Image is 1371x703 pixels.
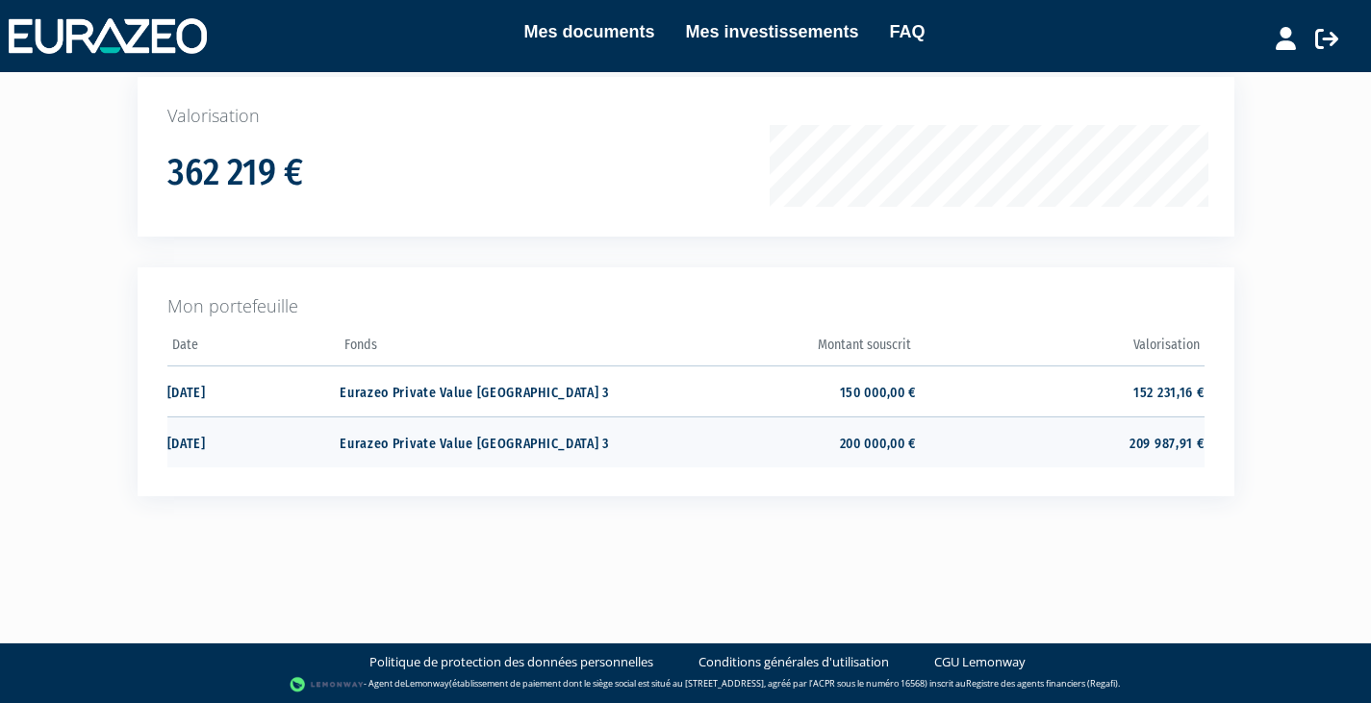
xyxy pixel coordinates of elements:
div: - Agent de (établissement de paiement dont le siège social est situé au [STREET_ADDRESS], agréé p... [19,675,1352,694]
td: Eurazeo Private Value [GEOGRAPHIC_DATA] 3 [340,416,627,467]
td: Eurazeo Private Value [GEOGRAPHIC_DATA] 3 [340,365,627,416]
td: 200 000,00 € [628,416,916,467]
td: 209 987,91 € [916,416,1204,467]
a: Conditions générales d'utilisation [698,653,889,671]
img: 1732889491-logotype_eurazeo_blanc_rvb.png [9,18,207,53]
a: Lemonway [405,677,449,690]
p: Valorisation [167,104,1205,129]
td: 150 000,00 € [628,365,916,416]
a: Mes documents [523,18,654,45]
td: [DATE] [167,365,341,416]
a: FAQ [890,18,926,45]
td: [DATE] [167,416,341,467]
th: Montant souscrit [628,331,916,366]
a: Politique de protection des données personnelles [369,653,653,671]
th: Valorisation [916,331,1204,366]
img: logo-lemonway.png [290,675,364,694]
a: Mes investissements [685,18,858,45]
th: Fonds [340,331,627,366]
a: CGU Lemonway [934,653,1026,671]
p: Mon portefeuille [167,294,1205,319]
h1: 362 219 € [167,153,303,193]
th: Date [167,331,341,366]
td: 152 231,16 € [916,365,1204,416]
a: Registre des agents financiers (Regafi) [966,677,1118,690]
